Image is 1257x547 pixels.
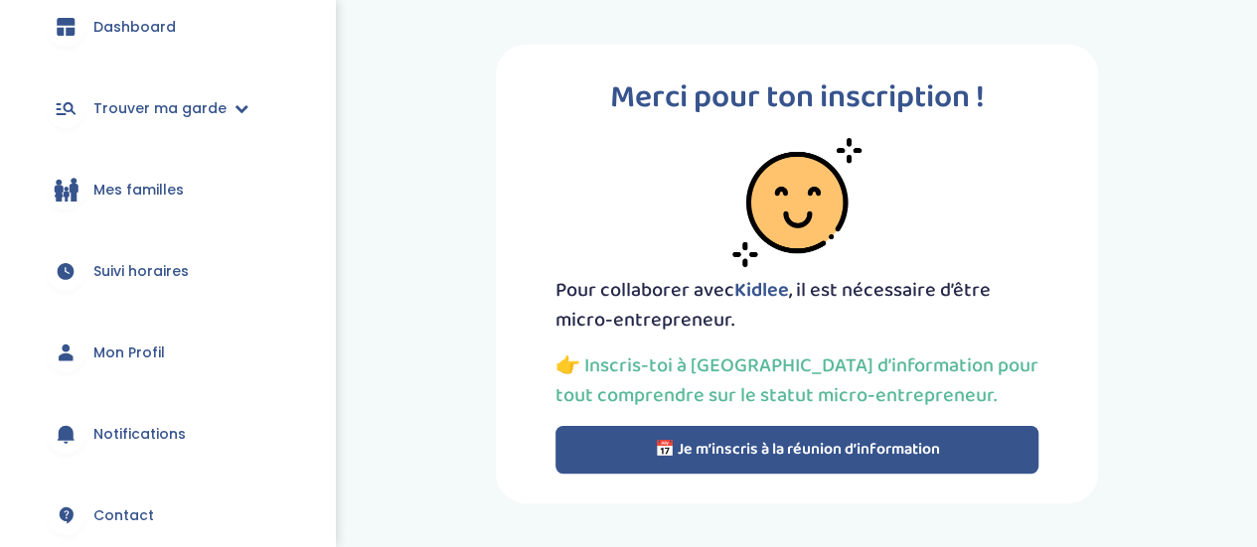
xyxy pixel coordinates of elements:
[93,17,176,38] span: Dashboard
[30,72,305,144] a: Trouver ma garde
[732,138,862,267] img: smiley-face
[734,274,789,306] span: Kidlee
[30,235,305,307] a: Suivi horaires
[555,74,1038,122] p: Merci pour ton inscription !
[30,154,305,225] a: Mes familles
[30,317,305,388] a: Mon Profil
[555,350,1038,410] p: 👉 Inscris-toi à [GEOGRAPHIC_DATA] d’information pour tout comprendre sur le statut micro-entrepre...
[93,180,184,201] span: Mes familles
[93,98,227,119] span: Trouver ma garde
[93,342,165,363] span: Mon Profil
[93,261,189,282] span: Suivi horaires
[30,398,305,470] a: Notifications
[93,424,186,445] span: Notifications
[555,426,1038,474] button: 📅 Je m’inscris à la réunion d’information
[93,505,154,526] span: Contact
[555,275,1038,335] p: Pour collaborer avec , il est nécessaire d’être micro-entrepreneur.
